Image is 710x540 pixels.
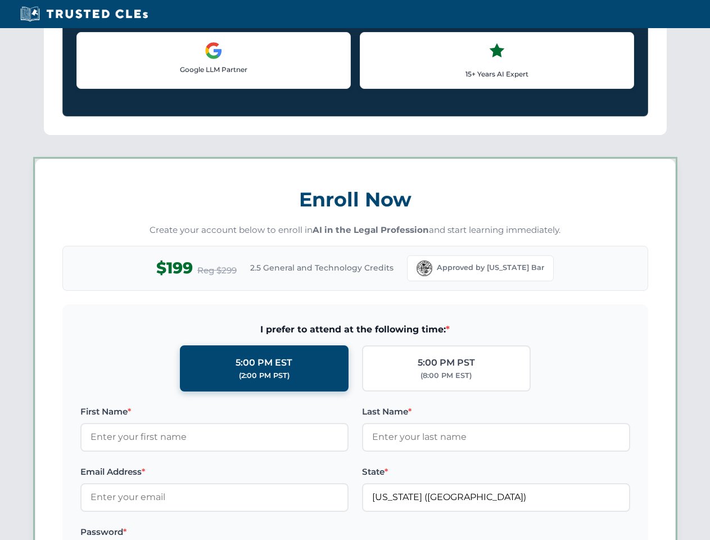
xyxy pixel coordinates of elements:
span: $199 [156,255,193,281]
div: (8:00 PM EST) [420,370,472,381]
span: Reg $299 [197,264,237,277]
div: 5:00 PM PST [418,355,475,370]
img: Trusted CLEs [17,6,151,22]
span: I prefer to attend at the following time: [80,322,630,337]
p: 15+ Years AI Expert [369,69,625,79]
div: (2:00 PM PST) [239,370,290,381]
input: Enter your first name [80,423,349,451]
img: Florida Bar [417,260,432,276]
label: Last Name [362,405,630,418]
input: Florida (FL) [362,483,630,511]
img: Google [205,42,223,60]
label: First Name [80,405,349,418]
label: Email Address [80,465,349,479]
label: Password [80,525,349,539]
div: 5:00 PM EST [236,355,292,370]
span: Approved by [US_STATE] Bar [437,262,544,273]
input: Enter your email [80,483,349,511]
h3: Enroll Now [62,182,648,217]
p: Google LLM Partner [86,64,341,75]
label: State [362,465,630,479]
strong: AI in the Legal Profession [313,224,429,235]
span: 2.5 General and Technology Credits [250,262,394,274]
p: Create your account below to enroll in and start learning immediately. [62,224,648,237]
input: Enter your last name [362,423,630,451]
